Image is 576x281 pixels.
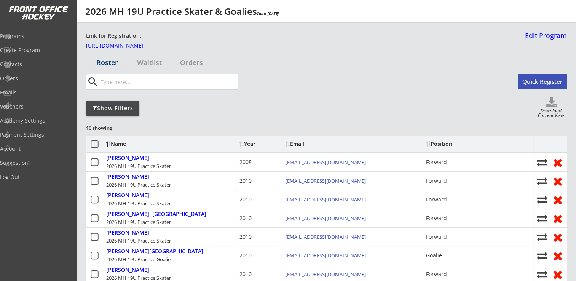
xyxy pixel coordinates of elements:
[536,251,548,261] button: Move player
[552,250,564,262] button: Remove from roster (no refund)
[522,32,567,45] a: Edit Program
[106,237,171,244] div: 2026 MH 19U Practice Skater
[286,271,366,278] a: [EMAIL_ADDRESS][DOMAIN_NAME]
[106,256,171,263] div: 2026 MH 19U Practice Goalie
[239,177,252,185] div: 2010
[106,200,171,207] div: 2026 MH 19U Practice Skater
[552,212,564,224] button: Remove from roster (no refund)
[518,74,567,89] button: Quick Register
[99,74,238,89] input: Type here...
[286,215,366,222] a: [EMAIL_ADDRESS][DOMAIN_NAME]
[239,233,252,241] div: 2010
[286,141,354,147] div: Email
[426,158,447,166] div: Forward
[536,213,548,224] button: Move player
[106,163,171,169] div: 2026 MH 19U Practice Skater
[86,43,162,51] a: [URL][DOMAIN_NAME]
[106,155,149,161] div: [PERSON_NAME]
[535,109,567,119] div: Download Current View
[86,104,139,112] div: Show Filters
[86,76,99,88] button: search
[426,270,447,278] div: Forward
[106,192,149,199] div: [PERSON_NAME]
[286,233,366,240] a: [EMAIL_ADDRESS][DOMAIN_NAME]
[106,248,203,255] div: [PERSON_NAME][GEOGRAPHIC_DATA]
[106,211,206,217] div: [PERSON_NAME], [GEOGRAPHIC_DATA]
[86,125,141,131] div: 10 showing
[106,267,149,273] div: [PERSON_NAME]
[536,269,548,279] button: Move player
[536,232,548,242] button: Move player
[171,59,212,66] div: Orders
[85,7,279,16] div: 2026 MH 19U Practice Skater & Goalies
[239,252,252,259] div: 2010
[552,175,564,187] button: Remove from roster (no refund)
[8,6,69,20] img: FOH%20White%20Logo%20Transparent.png
[426,177,447,185] div: Forward
[239,158,252,166] div: 2008
[426,141,495,147] div: Position
[426,252,442,259] div: Goalie
[106,141,168,147] div: Name
[286,177,366,184] a: [EMAIL_ADDRESS][DOMAIN_NAME]
[239,196,252,203] div: 2010
[86,32,142,40] div: Link for Registration:
[536,97,567,109] button: Click to download full roster. Your browser settings may try to block it, check your security set...
[239,141,279,147] div: Year
[86,59,128,66] div: Roster
[239,270,252,278] div: 2010
[426,214,447,222] div: Forward
[106,181,171,188] div: 2026 MH 19U Practice Skater
[536,195,548,205] button: Move player
[552,156,564,168] button: Remove from roster (no refund)
[257,11,279,16] em: Starts [DATE]
[286,252,366,259] a: [EMAIL_ADDRESS][DOMAIN_NAME]
[106,230,149,236] div: [PERSON_NAME]
[552,194,564,206] button: Remove from roster (no refund)
[536,176,548,186] button: Move player
[106,174,149,180] div: [PERSON_NAME]
[239,214,252,222] div: 2010
[552,268,564,280] button: Remove from roster (no refund)
[426,233,447,241] div: Forward
[552,231,564,243] button: Remove from roster (no refund)
[106,219,171,225] div: 2026 MH 19U Practice Skater
[286,196,366,203] a: [EMAIL_ADDRESS][DOMAIN_NAME]
[128,59,170,66] div: Waitlist
[426,196,447,203] div: Forward
[536,157,548,168] button: Move player
[286,159,366,166] a: [EMAIL_ADDRESS][DOMAIN_NAME]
